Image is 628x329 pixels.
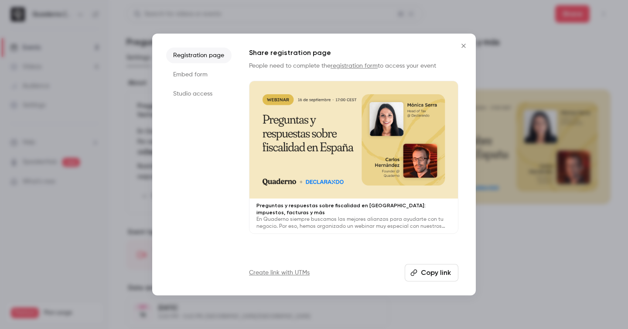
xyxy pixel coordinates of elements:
a: registration form [331,63,378,69]
li: Embed form [166,67,232,82]
li: Studio access [166,86,232,102]
button: Close [455,37,472,55]
p: Preguntas y respuestas sobre fiscalidad en [GEOGRAPHIC_DATA]: impuestos, facturas y más [256,202,451,216]
a: Preguntas y respuestas sobre fiscalidad en [GEOGRAPHIC_DATA]: impuestos, facturas y másEn Quadern... [249,81,458,234]
a: Create link with UTMs [249,268,310,277]
p: People need to complete the to access your event [249,62,458,70]
button: Copy link [405,264,458,281]
h1: Share registration page [249,48,458,58]
li: Registration page [166,48,232,63]
p: En Quaderno siempre buscamos las mejores alianzas para ayudarte con tu negocio. Por eso, hemos or... [256,216,451,230]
